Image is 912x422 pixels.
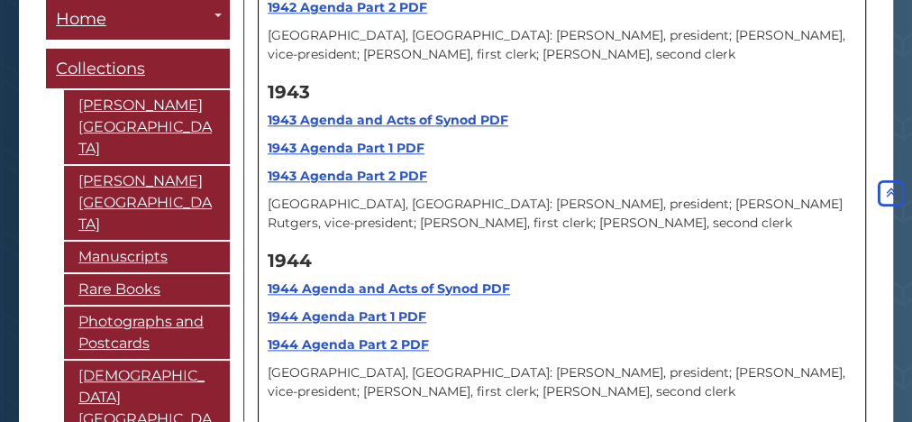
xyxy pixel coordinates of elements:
a: 1943 Agenda Part 1 PDF [268,140,424,156]
a: Back to Top [874,185,907,201]
a: Rare Books [64,275,230,306]
a: [PERSON_NAME][GEOGRAPHIC_DATA] [64,91,230,165]
a: 1944 Agenda and Acts of Synod PDF [268,280,510,297]
a: 1944 Agenda Part 1 PDF [268,308,426,325]
span: Collections [56,60,145,79]
a: [PERSON_NAME][GEOGRAPHIC_DATA] [64,167,230,241]
strong: 1944 [268,250,312,271]
span: Home [56,10,106,30]
p: [GEOGRAPHIC_DATA], [GEOGRAPHIC_DATA]: [PERSON_NAME], president; [PERSON_NAME] Rutgers, vice-presi... [268,195,856,233]
strong: 1943 [268,81,310,103]
p: [GEOGRAPHIC_DATA], [GEOGRAPHIC_DATA]: [PERSON_NAME], president; [PERSON_NAME], vice-president; [P... [268,363,856,401]
a: 1943 Agenda Part 2 PDF [268,168,427,184]
a: 1943 Agenda and Acts of Synod PDF [268,112,508,128]
p: [GEOGRAPHIC_DATA], [GEOGRAPHIC_DATA]: [PERSON_NAME], president; [PERSON_NAME], vice-president; [P... [268,26,856,64]
a: 1944 Agenda Part 2 PDF [268,336,429,353]
a: Manuscripts [64,243,230,273]
a: Photographs and Postcards [64,307,230,360]
a: Collections [46,50,230,90]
